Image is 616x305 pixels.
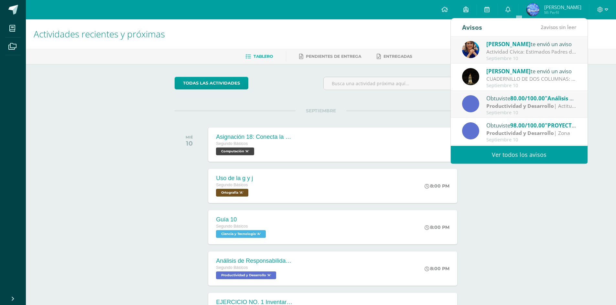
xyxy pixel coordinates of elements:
input: Busca una actividad próxima aquí... [324,77,467,90]
span: [PERSON_NAME] [544,4,581,10]
img: 5d6f35d558c486632aab3bda9a330e6b.png [462,41,479,58]
img: 499db3e0ff4673b17387711684ae4e5c.png [526,3,539,16]
span: [PERSON_NAME] [486,67,531,75]
div: 8:00 PM [425,266,449,271]
span: Ciencia y Tecnología 'A' [216,230,266,238]
span: 98.00/100.00 [510,122,545,129]
div: Obtuviste en [486,94,576,102]
img: cbeb9bf9709c25305f72e611ae4af3f3.png [462,68,479,85]
div: Actividad Cívica: Estimados Padres de Familia: Deseamos que la paz y amor de la familia de Nazare... [486,48,576,56]
div: Análisis de Responsabilidad Social Empresarial [216,258,294,264]
a: Pendientes de entrega [299,51,361,62]
span: Productividad y Desarrollo 'A' [216,271,276,279]
div: Septiembre 10 [486,110,576,116]
strong: Productividad y Desarrollo [486,129,554,137]
span: 80.00/100.00 [510,95,545,102]
a: todas las Actividades [175,77,248,89]
span: SEPTIEMBRE [296,108,346,114]
span: Segundo Básicos [216,265,248,270]
span: Tablero [254,54,273,59]
div: Uso de la g y j [216,175,253,182]
div: CUADERNILLO DE DOS COLUMNAS: Por favor traer para el miércoles 17 de septiembre un cuadernillo de... [486,75,576,83]
a: Tablero [245,51,273,62]
strong: Productividad y Desarrollo [486,102,554,109]
div: 8:00 PM [425,224,449,230]
a: Ver todos los avisos [451,146,588,164]
a: Entregadas [377,51,412,62]
div: | Actitudinal [486,102,576,110]
span: Ortografía 'A' [216,189,248,197]
span: [PERSON_NAME] [486,40,531,48]
div: Septiembre 10 [486,56,576,61]
span: Computación 'A' [216,147,254,155]
span: avisos sin leer [541,24,576,31]
span: Segundo Básicos [216,224,248,229]
div: Septiembre 10 [486,83,576,88]
div: te envió un aviso [486,67,576,75]
div: Avisos [462,18,482,36]
div: Asignación 18: Conecta la Página Principal [216,134,294,140]
div: Guía 10 [216,216,267,223]
div: Obtuviste en [486,121,576,129]
span: Segundo Básicos [216,183,248,187]
span: Pendientes de entrega [306,54,361,59]
div: | Zona [486,129,576,137]
div: 10 [186,139,193,147]
span: Mi Perfil [544,10,581,15]
div: 8:00 PM [425,183,449,189]
span: Segundo Básicos [216,141,248,146]
span: 2 [541,24,544,31]
div: te envió un aviso [486,40,576,48]
span: Entregadas [384,54,412,59]
div: Septiembre 10 [486,137,576,143]
span: Actividades recientes y próximas [34,28,165,40]
div: MIÉ [186,135,193,139]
